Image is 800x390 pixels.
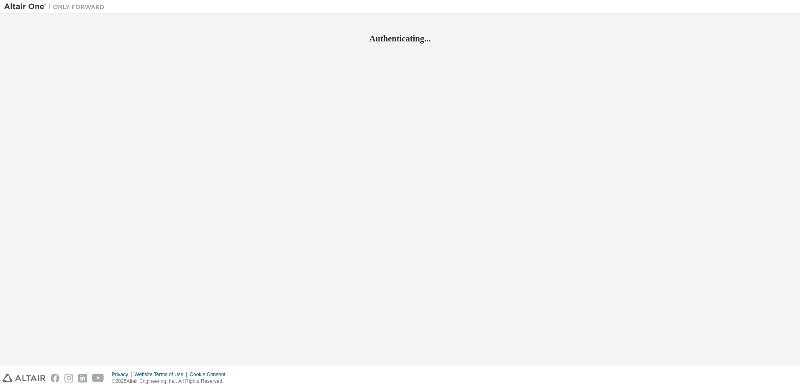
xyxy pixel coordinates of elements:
[78,374,87,382] img: linkedin.svg
[92,374,104,382] img: youtube.svg
[190,371,230,378] div: Cookie Consent
[112,378,231,385] p: © 2025 Altair Engineering, Inc. All Rights Reserved.
[3,374,46,382] img: altair_logo.svg
[4,33,796,44] h2: Authenticating...
[134,371,190,378] div: Website Terms of Use
[112,371,134,378] div: Privacy
[51,374,59,382] img: facebook.svg
[64,374,73,382] img: instagram.svg
[4,3,109,11] img: Altair One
